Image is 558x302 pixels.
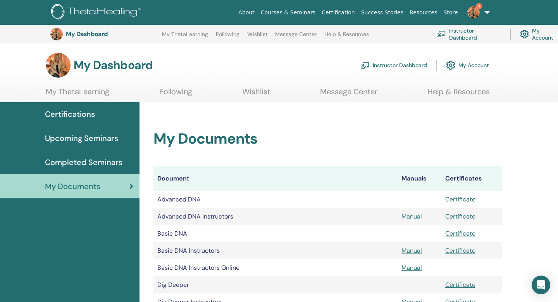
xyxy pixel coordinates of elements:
[324,31,369,43] a: Help & Resources
[258,5,319,20] a: Courses & Seminars
[401,212,422,220] a: Manual
[162,31,208,43] a: My ThetaLearning
[406,5,441,20] a: Resources
[445,229,475,238] a: Certificate
[45,132,118,144] span: Upcoming Seminars
[358,5,406,20] a: Success Stories
[153,191,398,208] td: Advanced DNA
[445,212,475,220] a: Certificate
[51,4,144,21] img: logo.png
[247,31,268,43] a: Wishlist
[153,130,502,148] h2: My Documents
[319,5,358,20] a: Certification
[476,3,482,9] span: 3
[441,166,503,191] th: Certificates
[446,59,455,72] img: cog.svg
[153,166,398,191] th: Document
[446,57,489,74] a: My Account
[216,31,239,43] a: Following
[320,87,377,102] a: Message Center
[46,53,71,78] img: default.jpg
[360,57,427,74] a: Instructor Dashboard
[427,87,490,102] a: Help & Resources
[398,166,441,191] th: Manuals
[275,31,317,43] a: Message Center
[520,28,529,41] img: cog.svg
[45,181,100,192] span: My Documents
[46,87,109,102] a: My ThetaLearning
[445,246,475,255] a: Certificate
[532,276,550,294] div: Open Intercom Messenger
[401,264,422,272] a: Manual
[437,31,446,37] img: chalkboard-teacher.svg
[45,108,95,120] span: Certifications
[153,259,398,276] td: Basic DNA Instructors Online
[45,156,122,168] span: Completed Seminars
[445,195,475,203] a: Certificate
[153,276,398,293] td: Dig Deeper
[445,281,475,289] a: Certificate
[360,62,370,69] img: chalkboard-teacher.svg
[441,5,461,20] a: Store
[153,225,398,242] td: Basic DNA
[66,30,143,38] h3: My Dashboard
[74,58,153,72] h3: My Dashboard
[50,28,63,40] img: default.jpg
[153,242,398,259] td: Basic DNA Instructors
[159,87,192,102] a: Following
[235,5,257,20] a: About
[467,6,480,19] img: default.jpg
[437,26,501,43] a: Instructor Dashboard
[242,87,270,102] a: Wishlist
[153,208,398,225] td: Advanced DNA Instructors
[401,246,422,255] a: Manual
